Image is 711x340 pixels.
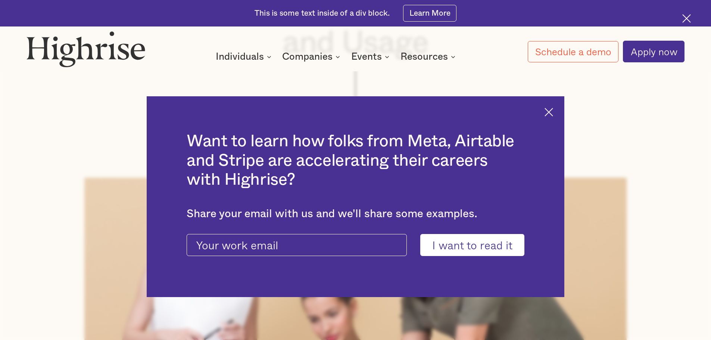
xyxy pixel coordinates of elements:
div: Individuals [216,52,274,61]
div: Events [351,52,382,61]
h2: Want to learn how folks from Meta, Airtable and Stripe are accelerating their careers with Highrise? [187,132,524,190]
img: Cross icon [682,14,691,23]
input: I want to read it [420,234,524,256]
div: Share your email with us and we'll share some examples. [187,208,524,221]
div: Resources [400,52,448,61]
img: Cross icon [545,108,553,116]
a: Apply now [623,41,685,62]
div: Events [351,52,392,61]
form: current-ascender-blog-article-modal-form [187,234,524,256]
div: Resources [400,52,458,61]
input: Your work email [187,234,407,256]
img: Highrise logo [26,31,145,67]
div: Companies [282,52,333,61]
div: Individuals [216,52,264,61]
a: Learn More [403,5,456,22]
a: Schedule a demo [528,41,619,62]
div: This is some text inside of a div block. [255,8,390,19]
div: Companies [282,52,342,61]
